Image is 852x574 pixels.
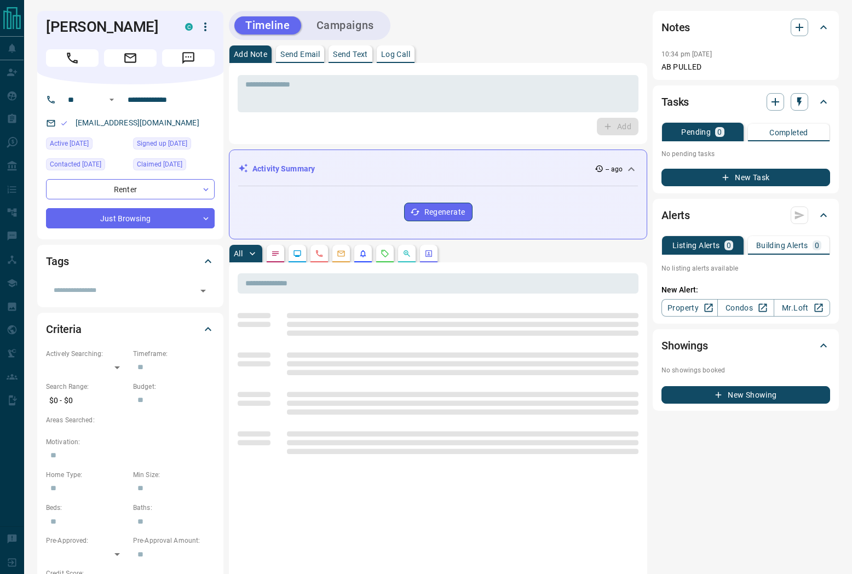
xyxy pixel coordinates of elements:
p: Actively Searching: [46,349,128,359]
p: Log Call [381,50,410,58]
p: Timeframe: [133,349,215,359]
svg: Listing Alerts [359,249,367,258]
h2: Tags [46,252,68,270]
button: New Showing [661,386,830,404]
p: Completed [769,129,808,136]
p: 0 [717,128,722,136]
svg: Calls [315,249,324,258]
h2: Tasks [661,93,689,111]
svg: Requests [381,249,389,258]
div: Tasks [661,89,830,115]
svg: Email Valid [60,119,68,127]
p: Add Note [234,50,267,58]
p: 0 [815,242,819,249]
h2: Notes [661,19,690,36]
div: Tags [46,248,215,274]
p: $0 - $0 [46,392,128,410]
p: No pending tasks [661,146,830,162]
div: Renter [46,179,215,199]
span: Signed up [DATE] [137,138,187,149]
div: Criteria [46,316,215,342]
p: Pre-Approval Amount: [133,536,215,546]
span: Call [46,49,99,67]
p: No listing alerts available [661,263,830,273]
p: Send Text [333,50,368,58]
button: New Task [661,169,830,186]
p: Search Range: [46,382,128,392]
div: Alerts [661,202,830,228]
span: Email [104,49,157,67]
svg: Emails [337,249,346,258]
div: Showings [661,332,830,359]
h2: Criteria [46,320,82,338]
p: 0 [727,242,731,249]
svg: Notes [271,249,280,258]
p: Budget: [133,382,215,392]
button: Timeline [234,16,301,35]
svg: Lead Browsing Activity [293,249,302,258]
p: Areas Searched: [46,415,215,425]
div: Sun Oct 12 2025 [46,158,128,174]
p: -- ago [606,164,623,174]
h2: Alerts [661,206,690,224]
div: Activity Summary-- ago [238,159,638,179]
button: Regenerate [404,203,473,221]
p: Min Size: [133,470,215,480]
div: Just Browsing [46,208,215,228]
a: Mr.Loft [774,299,830,317]
button: Campaigns [306,16,385,35]
a: Condos [717,299,774,317]
p: Motivation: [46,437,215,447]
div: Sun Oct 12 2025 [133,158,215,174]
span: Message [162,49,215,67]
p: Listing Alerts [672,242,720,249]
p: New Alert: [661,284,830,296]
p: No showings booked [661,365,830,375]
h2: Showings [661,337,708,354]
svg: Opportunities [402,249,411,258]
p: Building Alerts [756,242,808,249]
div: Notes [661,14,830,41]
p: 10:34 pm [DATE] [661,50,712,58]
p: Activity Summary [252,163,315,175]
a: [EMAIL_ADDRESS][DOMAIN_NAME] [76,118,199,127]
button: Open [105,93,118,106]
p: Pre-Approved: [46,536,128,546]
p: AB PULLED [661,61,830,73]
div: Sun Oct 12 2025 [133,137,215,153]
div: Mon Oct 13 2025 [46,137,128,153]
p: Baths: [133,503,215,513]
a: Property [661,299,718,317]
div: condos.ca [185,23,193,31]
button: Open [195,283,211,299]
p: Home Type: [46,470,128,480]
svg: Agent Actions [424,249,433,258]
p: All [234,250,243,257]
p: Pending [681,128,711,136]
p: Beds: [46,503,128,513]
h1: [PERSON_NAME] [46,18,169,36]
span: Claimed [DATE] [137,159,182,170]
span: Active [DATE] [50,138,89,149]
span: Contacted [DATE] [50,159,101,170]
p: Send Email [280,50,320,58]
